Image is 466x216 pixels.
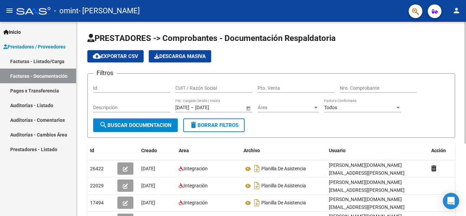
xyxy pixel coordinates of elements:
[189,122,238,128] span: Borrar Filtros
[261,166,306,172] span: Planilla De Asistencia
[3,43,65,51] span: Prestadores / Proveedores
[241,143,326,158] datatable-header-cell: Archivo
[139,143,176,158] datatable-header-cell: Creado
[99,122,172,128] span: Buscar Documentacion
[149,50,211,62] app-download-masive: Descarga masiva de comprobantes (adjuntos)
[149,50,211,62] button: Descarga Masiva
[90,200,104,205] span: 17494
[3,28,21,36] span: Inicio
[90,148,94,153] span: Id
[90,183,104,188] span: 22029
[329,179,405,201] span: [PERSON_NAME][DOMAIN_NAME][EMAIL_ADDRESS][PERSON_NAME][DOMAIN_NAME] - [PERSON_NAME]
[195,105,229,111] input: Fecha fin
[452,6,461,15] mat-icon: person
[141,183,155,188] span: [DATE]
[175,105,189,111] input: Fecha inicio
[154,53,206,59] span: Descarga Masiva
[176,143,241,158] datatable-header-cell: Area
[261,183,306,189] span: Planilla De Asistencia
[244,148,260,153] span: Archivo
[54,3,78,18] span: - omint
[179,148,189,153] span: Area
[93,118,178,132] button: Buscar Documentacion
[252,163,261,174] i: Descargar documento
[252,180,261,191] i: Descargar documento
[326,143,428,158] datatable-header-cell: Usuario
[99,121,107,129] mat-icon: search
[93,53,138,59] span: Exportar CSV
[78,3,140,18] span: - [PERSON_NAME]
[184,166,208,171] span: Integración
[443,193,459,209] div: Open Intercom Messenger
[141,166,155,171] span: [DATE]
[5,6,14,15] mat-icon: menu
[184,200,208,205] span: Integración
[189,121,198,129] mat-icon: delete
[93,68,117,78] h3: Filtros
[324,105,337,110] span: Todos
[329,162,405,184] span: [PERSON_NAME][DOMAIN_NAME][EMAIL_ADDRESS][PERSON_NAME][DOMAIN_NAME] - [PERSON_NAME]
[245,104,252,112] button: Open calendar
[90,166,104,171] span: 26422
[431,148,446,153] span: Acción
[87,143,115,158] datatable-header-cell: Id
[87,33,336,43] span: PRESTADORES -> Comprobantes - Documentación Respaldatoria
[261,200,306,206] span: Planilla De Asistencia
[183,118,245,132] button: Borrar Filtros
[191,105,194,111] span: –
[428,143,463,158] datatable-header-cell: Acción
[141,200,155,205] span: [DATE]
[329,148,346,153] span: Usuario
[87,50,144,62] button: Exportar CSV
[258,105,313,111] span: Área
[141,148,157,153] span: Creado
[184,183,208,188] span: Integración
[93,52,101,60] mat-icon: cloud_download
[252,197,261,208] i: Descargar documento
